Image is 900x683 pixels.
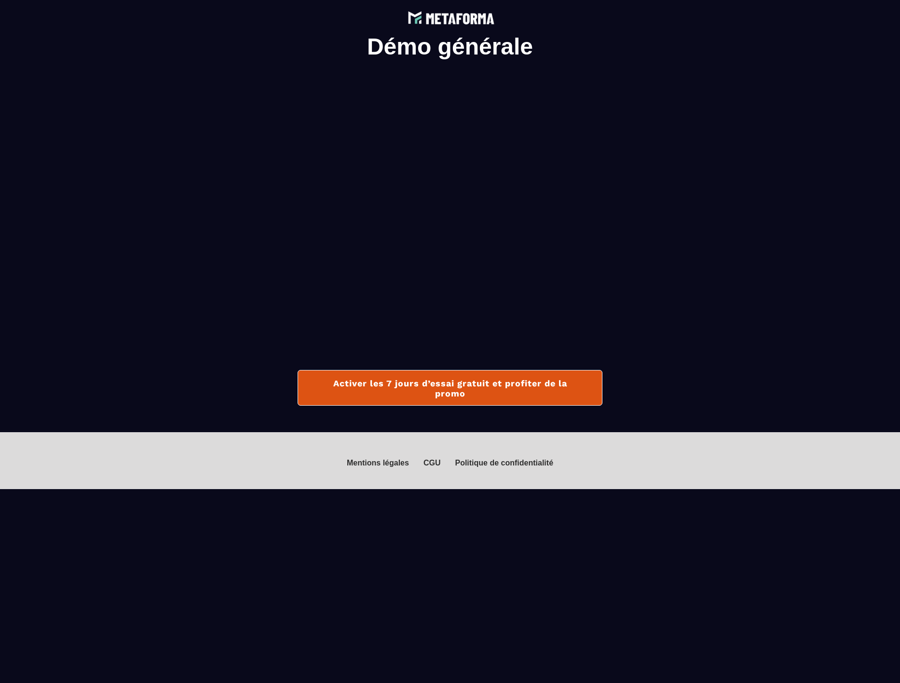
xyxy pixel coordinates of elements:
img: dce72762b8fdcab3cbcc23e8c84d924e_Adobe_Express_-_file_(1).png [405,8,496,27]
button: Activer les 7 jours d’essai gratuit et profiter de la promo [298,370,602,406]
div: Mentions légales [347,459,409,467]
p: Démo générale [14,33,886,60]
div: CGU [423,459,441,467]
div: Politique de confidentialité [455,459,553,467]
